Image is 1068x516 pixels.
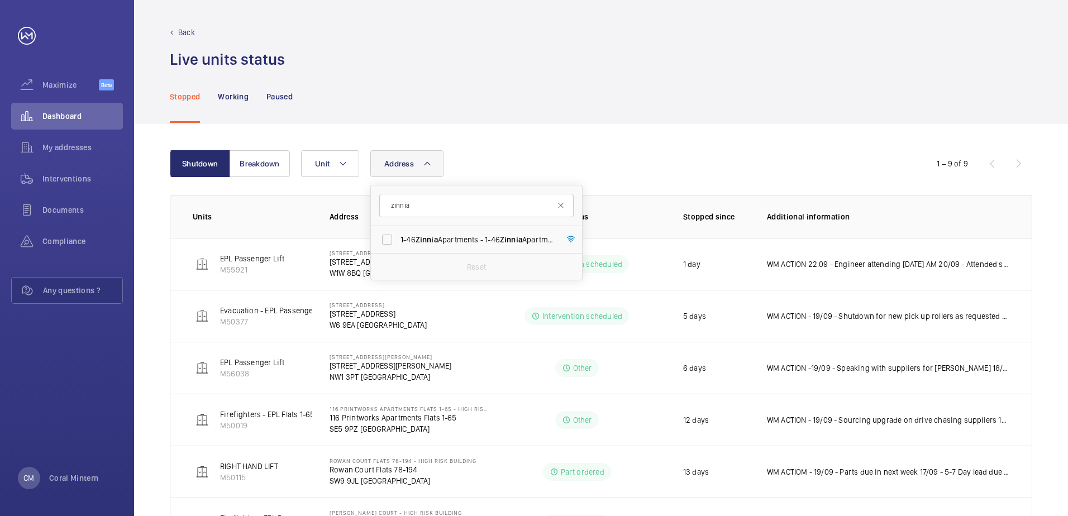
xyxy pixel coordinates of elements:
[220,409,331,420] p: Firefighters - EPL Flats 1-65 No 1
[170,49,285,70] h1: Live units status
[196,361,209,375] img: elevator.svg
[99,79,114,90] span: Beta
[683,259,700,270] p: 1 day
[401,234,554,245] span: 1-46 Apartments - 1-46 Apartments, [GEOGRAPHIC_DATA]
[416,235,438,244] span: Zinnia
[23,472,34,484] p: CM
[330,302,427,308] p: [STREET_ADDRESS]
[683,466,709,477] p: 13 days
[330,457,476,464] p: Rowan Court Flats 78-194 - High Risk Building
[42,236,123,247] span: Compliance
[937,158,968,169] div: 1 – 9 of 9
[330,267,433,279] p: W1W 8BQ [GEOGRAPHIC_DATA]
[573,362,592,374] p: Other
[330,360,451,371] p: [STREET_ADDRESS][PERSON_NAME]
[196,465,209,479] img: elevator.svg
[266,91,293,102] p: Paused
[467,261,486,273] p: Reset
[384,159,414,168] span: Address
[500,235,522,244] span: Zinnia
[330,412,488,423] p: 116 Printworks Apartments Flats 1-65
[330,405,488,412] p: 116 Printworks Apartments Flats 1-65 - High Risk Building
[767,466,1009,477] p: WM ACTIOM - 19/09 - Parts due in next week 17/09 - 5-7 Day lead due in [DATE] [DATE] Part Ordered...
[196,413,209,427] img: elevator.svg
[330,308,427,319] p: [STREET_ADDRESS]
[218,91,248,102] p: Working
[42,79,99,90] span: Maximize
[330,211,488,222] p: Address
[42,173,123,184] span: Interventions
[542,310,622,322] p: Intervention scheduled
[767,362,1009,374] p: WM ACTION -19/09 - Speaking with suppliers for [PERSON_NAME] 18/09 Repairs attended, air cord rol...
[330,371,451,383] p: NW1 3PT [GEOGRAPHIC_DATA]
[170,91,200,102] p: Stopped
[379,194,574,217] input: Search by address
[220,461,278,472] p: RIGHT HAND LIFT
[330,464,476,475] p: Rowan Court Flats 78-194
[330,509,462,516] p: [PERSON_NAME] Court - High Risk Building
[220,305,346,316] p: Evacuation - EPL Passenger Lift No 1
[220,264,284,275] p: M55921
[767,310,1009,322] p: WM ACTION - 19/09 - Shutdown for new pick up rollers as requested from client 18/09 - Follow up [...
[370,150,444,177] button: Address
[683,310,706,322] p: 5 days
[573,414,592,426] p: Other
[220,316,346,327] p: M50377
[220,472,278,483] p: M50115
[42,142,123,153] span: My addresses
[220,420,331,431] p: M50019
[767,414,1009,426] p: WM ACTION - 19/09 - Sourcing upgrade on drive chasing suppliers 16/09 - Tek in communications wit...
[196,257,209,271] img: elevator.svg
[683,211,749,222] p: Stopped since
[330,319,427,331] p: W6 9EA [GEOGRAPHIC_DATA]
[330,250,433,256] p: [STREET_ADDRESS]
[683,362,706,374] p: 6 days
[330,423,488,434] p: SE5 9PZ [GEOGRAPHIC_DATA]
[767,211,1009,222] p: Additional information
[193,211,312,222] p: Units
[220,253,284,264] p: EPL Passenger Lift
[178,27,195,38] p: Back
[42,204,123,216] span: Documents
[49,472,99,484] p: Coral Mintern
[170,150,230,177] button: Shutdown
[220,368,284,379] p: M56038
[42,111,123,122] span: Dashboard
[330,353,451,360] p: [STREET_ADDRESS][PERSON_NAME]
[330,475,476,486] p: SW9 9JL [GEOGRAPHIC_DATA]
[330,256,433,267] p: [STREET_ADDRESS]
[561,466,604,477] p: Part ordered
[220,357,284,368] p: EPL Passenger Lift
[230,150,290,177] button: Breakdown
[196,309,209,323] img: elevator.svg
[767,259,1009,270] p: WM ACTION 22.09 - Engineer attending [DATE] AM 20/09 - Attended site unable to investigate furthe...
[43,285,122,296] span: Any questions ?
[315,159,330,168] span: Unit
[683,414,709,426] p: 12 days
[301,150,359,177] button: Unit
